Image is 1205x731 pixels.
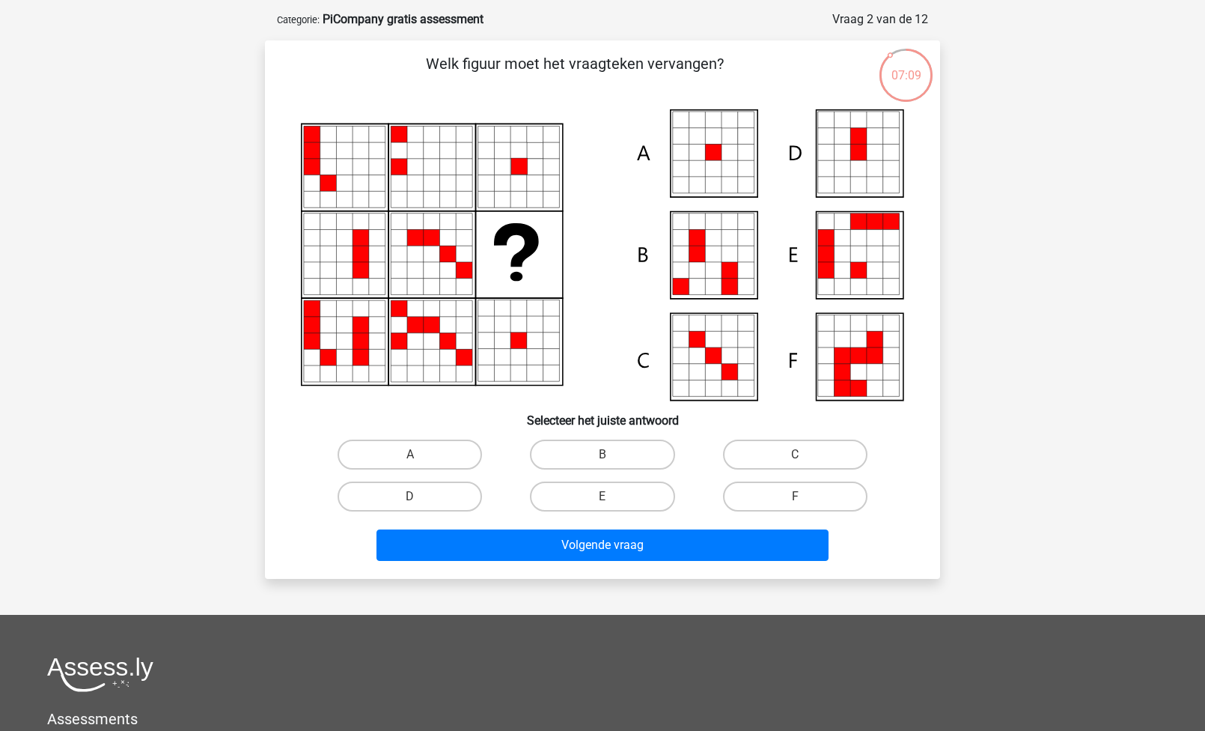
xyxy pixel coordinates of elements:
img: Assessly logo [47,657,153,692]
strong: PiCompany gratis assessment [323,12,483,26]
p: Welk figuur moet het vraagteken vervangen? [289,52,860,97]
label: F [723,482,867,512]
div: Vraag 2 van de 12 [832,10,928,28]
label: D [338,482,482,512]
div: 07:09 [878,47,934,85]
label: C [723,440,867,470]
label: A [338,440,482,470]
button: Volgende vraag [376,530,829,561]
label: B [530,440,674,470]
h6: Selecteer het juiste antwoord [289,401,916,428]
label: E [530,482,674,512]
small: Categorie: [277,14,320,25]
h5: Assessments [47,710,1158,728]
